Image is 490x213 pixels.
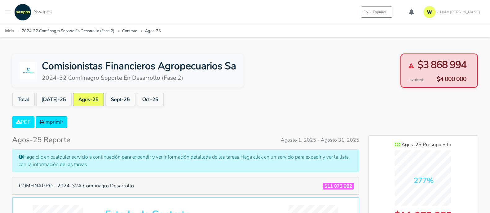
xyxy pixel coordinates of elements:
[361,6,392,18] button: ENEspañol
[5,28,14,34] a: Inicio
[421,3,485,21] a: Hola! [PERSON_NAME]
[73,93,104,106] a: Agos-25
[34,8,52,15] span: Swapps
[14,4,31,21] img: swapps-linkedin-v2.jpg
[122,28,137,34] a: Contrato
[12,149,359,172] div: Haga clic en cualquier servicio a continuación para expandir y ver información detallada de las t...
[13,4,52,21] a: Swapps
[36,116,67,128] a: Imprimir
[373,9,386,15] span: Español
[401,141,451,148] span: Agos-25 Presupuesto
[5,4,11,21] button: Toggle navigation menu
[417,58,466,72] span: $3 868 994
[137,93,164,106] a: Oct-25
[408,77,424,83] span: Invoiced:
[105,93,135,106] a: Sept-25
[281,136,359,144] span: Agosto 1, 2025 - Agosto 31, 2025
[440,9,480,15] span: Hola! [PERSON_NAME]
[12,135,70,144] h4: Agos-25 Reporte
[423,6,436,18] img: isotipo-3-3e143c57.png
[22,28,114,34] a: 2024-32 Comfinagro Soporte En Desarrollo (Fase 2)
[15,180,138,192] button: COMFINAGRO - 2024-32A Comfinagro Desarrollo
[12,116,34,128] a: PDF
[36,93,72,106] a: [DATE]-25
[20,62,37,79] img: Comisionistas Financieros Agropecuarios Sa
[427,75,466,84] span: $4 000 000
[12,93,35,106] a: Total
[42,74,236,83] div: 2024-32 Comfinagro Soporte En Desarrollo (Fase 2)
[145,28,161,34] a: Agos-25
[323,183,354,190] span: $11 072 982
[42,59,236,74] div: Comisionistas Financieros Agropecuarios Sa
